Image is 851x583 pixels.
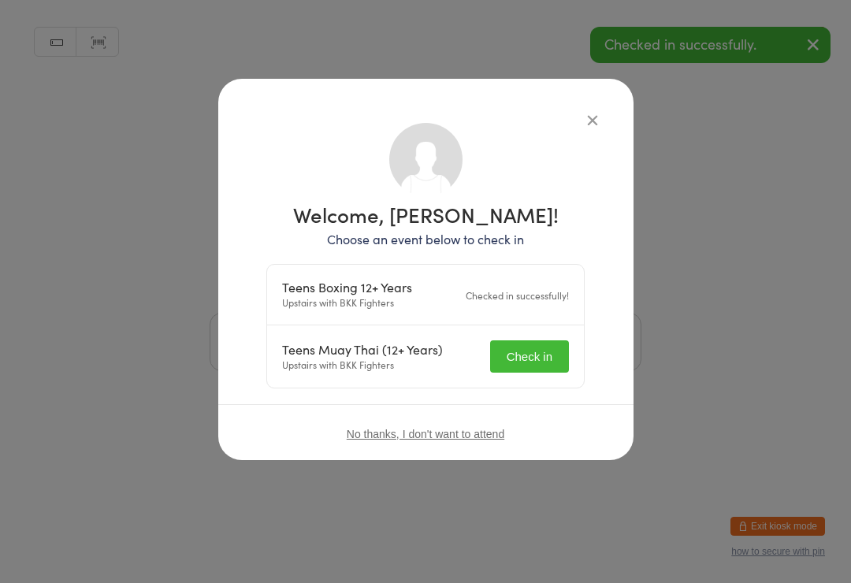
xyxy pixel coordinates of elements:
button: No thanks, I don't want to attend [347,428,504,440]
img: no_photo.png [389,123,463,196]
div: Teens Muay Thai (12+ Years) [282,342,443,357]
div: Checked in successfully! [466,288,569,303]
div: Upstairs with BKK Fighters [282,342,443,372]
div: Teens Boxing 12+ Years [282,280,412,295]
h1: Welcome, [PERSON_NAME]! [266,204,585,225]
div: Upstairs with BKK Fighters [282,280,412,310]
button: Check in [490,340,569,373]
p: Choose an event below to check in [266,230,585,248]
